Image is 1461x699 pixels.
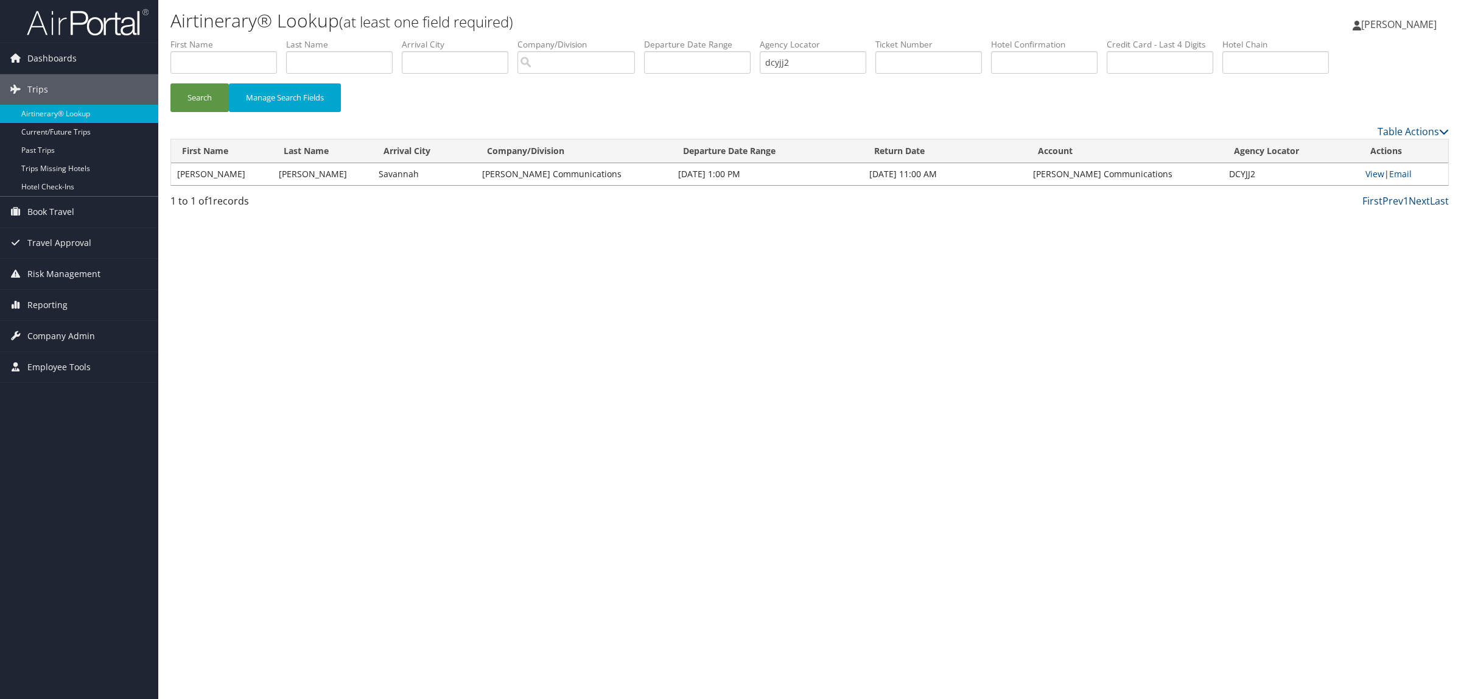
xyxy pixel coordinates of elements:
[476,163,672,185] td: [PERSON_NAME] Communications
[863,139,1027,163] th: Return Date: activate to sort column ascending
[27,197,74,227] span: Book Travel
[1223,139,1359,163] th: Agency Locator: activate to sort column ascending
[1027,163,1223,185] td: [PERSON_NAME] Communications
[1362,194,1382,208] a: First
[339,12,513,32] small: (at least one field required)
[171,139,273,163] th: First Name: activate to sort column ascending
[27,290,68,320] span: Reporting
[1365,168,1384,180] a: View
[27,321,95,351] span: Company Admin
[373,163,476,185] td: Savannah
[672,163,863,185] td: [DATE] 1:00 PM
[1223,163,1359,185] td: DCYJJ2
[27,352,91,382] span: Employee Tools
[1107,38,1222,51] label: Credit Card - Last 4 Digits
[760,38,875,51] label: Agency Locator
[273,139,373,163] th: Last Name: activate to sort column ascending
[1222,38,1338,51] label: Hotel Chain
[1027,139,1223,163] th: Account: activate to sort column descending
[875,38,991,51] label: Ticket Number
[1359,139,1448,163] th: Actions
[1361,18,1437,31] span: [PERSON_NAME]
[27,43,77,74] span: Dashboards
[476,139,672,163] th: Company/Division
[991,38,1107,51] label: Hotel Confirmation
[1403,194,1409,208] a: 1
[229,83,341,112] button: Manage Search Fields
[1389,168,1412,180] a: Email
[208,194,213,208] span: 1
[1382,194,1403,208] a: Prev
[170,194,477,214] div: 1 to 1 of records
[27,259,100,289] span: Risk Management
[27,228,91,258] span: Travel Approval
[170,8,1023,33] h1: Airtinerary® Lookup
[402,38,517,51] label: Arrival City
[517,38,644,51] label: Company/Division
[644,38,760,51] label: Departure Date Range
[1409,194,1430,208] a: Next
[373,139,476,163] th: Arrival City: activate to sort column ascending
[170,38,286,51] label: First Name
[1378,125,1449,138] a: Table Actions
[1353,6,1449,43] a: [PERSON_NAME]
[672,139,863,163] th: Departure Date Range: activate to sort column ascending
[27,8,149,37] img: airportal-logo.png
[171,163,273,185] td: [PERSON_NAME]
[27,74,48,105] span: Trips
[863,163,1027,185] td: [DATE] 11:00 AM
[170,83,229,112] button: Search
[273,163,373,185] td: [PERSON_NAME]
[286,38,402,51] label: Last Name
[1430,194,1449,208] a: Last
[1359,163,1448,185] td: |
